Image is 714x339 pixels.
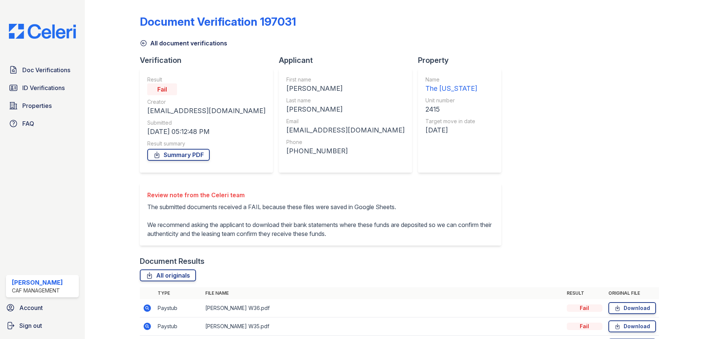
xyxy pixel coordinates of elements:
[286,146,405,156] div: [PHONE_NUMBER]
[286,83,405,94] div: [PERSON_NAME]
[3,318,82,333] a: Sign out
[22,83,65,92] span: ID Verifications
[286,118,405,125] div: Email
[140,55,279,65] div: Verification
[567,323,602,330] div: Fail
[202,287,564,299] th: File name
[279,55,418,65] div: Applicant
[140,15,296,28] div: Document Verification 197031
[683,309,707,332] iframe: chat widget
[286,76,405,83] div: First name
[147,202,494,238] p: The submitted documents received a FAIL because these files were saved in Google Sheets. We recom...
[147,140,266,147] div: Result summary
[12,287,63,294] div: CAF Management
[155,317,202,336] td: Paystub
[147,149,210,161] a: Summary PDF
[286,125,405,135] div: [EMAIL_ADDRESS][DOMAIN_NAME]
[425,97,477,104] div: Unit number
[564,287,605,299] th: Result
[140,269,196,281] a: All originals
[608,302,656,314] a: Download
[3,300,82,315] a: Account
[286,138,405,146] div: Phone
[147,106,266,116] div: [EMAIL_ADDRESS][DOMAIN_NAME]
[155,299,202,317] td: Paystub
[425,104,477,115] div: 2415
[425,125,477,135] div: [DATE]
[147,127,266,137] div: [DATE] 05:12:48 PM
[605,287,659,299] th: Original file
[6,63,79,77] a: Doc Verifications
[147,76,266,83] div: Result
[147,98,266,106] div: Creator
[425,76,477,94] a: Name The [US_STATE]
[567,304,602,312] div: Fail
[286,97,405,104] div: Last name
[425,118,477,125] div: Target move in date
[6,116,79,131] a: FAQ
[19,321,42,330] span: Sign out
[3,24,82,39] img: CE_Logo_Blue-a8612792a0a2168367f1c8372b55b34899dd931a85d93a1a3d3e32e68fde9ad4.png
[608,320,656,332] a: Download
[425,83,477,94] div: The [US_STATE]
[22,119,34,128] span: FAQ
[202,299,564,317] td: [PERSON_NAME] W36.pdf
[202,317,564,336] td: [PERSON_NAME] W35.pdf
[22,101,52,110] span: Properties
[155,287,202,299] th: Type
[286,104,405,115] div: [PERSON_NAME]
[425,76,477,83] div: Name
[12,278,63,287] div: [PERSON_NAME]
[140,39,227,48] a: All document verifications
[22,65,70,74] span: Doc Verifications
[19,303,43,312] span: Account
[140,256,205,266] div: Document Results
[418,55,507,65] div: Property
[147,83,177,95] div: Fail
[147,119,266,127] div: Submitted
[6,80,79,95] a: ID Verifications
[147,191,494,199] div: Review note from the Celeri team
[6,98,79,113] a: Properties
